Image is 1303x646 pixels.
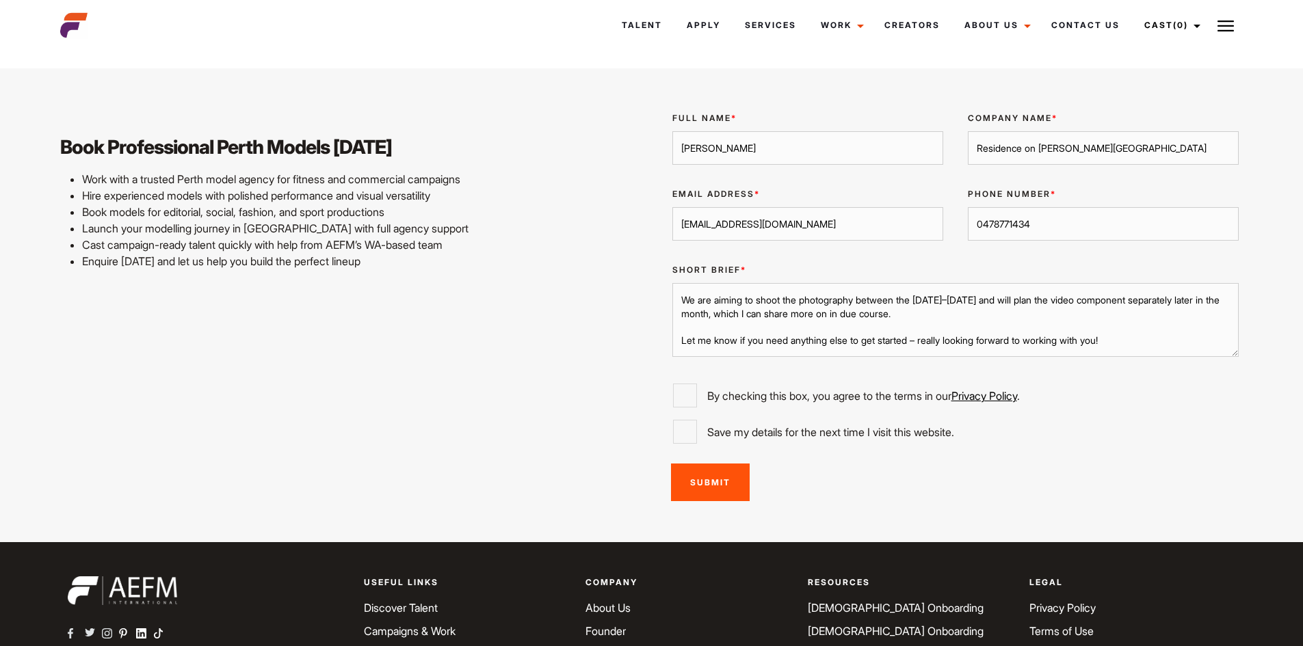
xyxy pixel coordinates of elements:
[671,463,750,501] input: Submit
[364,576,569,589] p: Useful Links
[136,626,153,643] a: AEFM Linkedin
[673,420,1238,444] label: Save my details for the next time I visit this website.
[951,389,1017,403] a: Privacy Policy
[585,576,791,589] p: Company
[364,601,438,615] a: Discover Talent
[674,7,733,44] a: Apply
[952,7,1039,44] a: About Us
[82,237,643,253] li: Cast campaign-ready talent quickly with help from AEFM’s WA-based team
[119,626,136,643] a: AEFM Pinterest
[609,7,674,44] a: Talent
[1029,576,1235,589] p: Legal
[1132,7,1209,44] a: Cast(0)
[82,220,643,237] li: Launch your modelling journey in [GEOGRAPHIC_DATA] with full agency support
[82,171,643,187] li: Work with a trusted Perth model agency for fitness and commercial campaigns
[68,576,177,605] img: aefm-brand-22-white.png
[673,420,697,444] input: Save my details for the next time I visit this website.
[1039,7,1132,44] a: Contact Us
[1218,18,1234,34] img: Burger icon
[82,187,643,204] li: Hire experienced models with polished performance and visual versatility
[872,7,952,44] a: Creators
[585,601,631,615] a: About Us
[672,112,943,124] label: Full Name
[968,188,1239,200] label: Phone Number
[968,112,1239,124] label: Company Name
[60,12,88,39] img: cropped-aefm-brand-fav-22-square.png
[1029,624,1094,638] a: Terms of Use
[153,626,170,643] a: AEFM TikTok
[1173,20,1188,30] span: (0)
[808,601,984,615] a: [DEMOGRAPHIC_DATA] Onboarding
[82,253,643,269] li: Enquire [DATE] and let us help you build the perfect lineup
[673,383,697,407] input: By checking this box, you agree to the terms in ourPrivacy Policy.
[68,626,85,643] a: AEFM Facebook
[60,134,643,160] h3: Book Professional Perth Models [DATE]
[808,7,872,44] a: Work
[85,626,102,643] a: AEFM Twitter
[733,7,808,44] a: Services
[82,204,643,220] li: Book models for editorial, social, fashion, and sport productions
[672,188,943,200] label: Email Address
[672,264,1239,276] label: Short Brief
[1029,601,1096,615] a: Privacy Policy
[585,624,626,638] a: Founder
[102,626,119,643] a: AEFM Instagram
[808,576,1013,589] p: Resources
[364,624,456,638] a: Campaigns & Work
[808,624,984,638] a: [DEMOGRAPHIC_DATA] Onboarding
[673,383,1238,407] label: By checking this box, you agree to the terms in our .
